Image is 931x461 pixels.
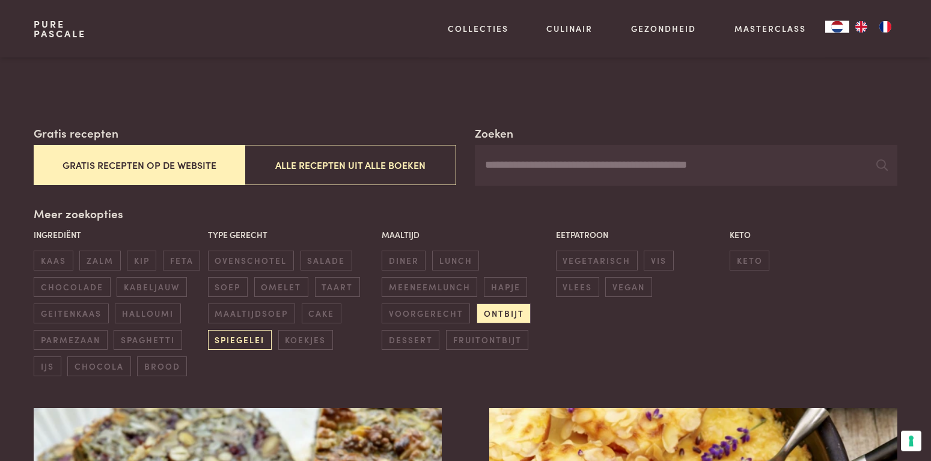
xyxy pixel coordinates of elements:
[67,356,130,376] span: chocola
[873,21,897,33] a: FR
[825,21,849,33] a: NL
[556,277,599,297] span: vlees
[302,304,341,323] span: cake
[34,19,86,38] a: PurePascale
[546,22,593,35] a: Culinair
[631,22,696,35] a: Gezondheid
[644,251,673,270] span: vis
[382,330,439,350] span: dessert
[208,330,272,350] span: spiegelei
[79,251,120,270] span: zalm
[34,330,107,350] span: parmezaan
[137,356,187,376] span: brood
[208,228,376,241] p: Type gerecht
[825,21,897,33] aside: Language selected: Nederlands
[730,251,769,270] span: keto
[278,330,333,350] span: koekjes
[605,277,652,297] span: vegan
[901,431,921,451] button: Uw voorkeuren voor toestemming voor trackingtechnologieën
[382,228,549,241] p: Maaltijd
[115,304,180,323] span: halloumi
[432,251,479,270] span: lunch
[477,304,531,323] span: ontbijt
[315,277,360,297] span: taart
[34,277,110,297] span: chocolade
[556,251,638,270] span: vegetarisch
[245,145,456,185] button: Alle recepten uit alle boeken
[34,304,108,323] span: geitenkaas
[382,251,426,270] span: diner
[208,277,248,297] span: soep
[127,251,156,270] span: kip
[382,304,470,323] span: voorgerecht
[208,304,295,323] span: maaltijdsoep
[446,330,528,350] span: fruitontbijt
[34,251,73,270] span: kaas
[301,251,352,270] span: salade
[730,228,897,241] p: Keto
[825,21,849,33] div: Language
[114,330,182,350] span: spaghetti
[849,21,897,33] ul: Language list
[254,277,308,297] span: omelet
[382,277,477,297] span: meeneemlunch
[556,228,724,241] p: Eetpatroon
[849,21,873,33] a: EN
[34,124,118,142] label: Gratis recepten
[163,251,200,270] span: feta
[448,22,508,35] a: Collecties
[34,356,61,376] span: ijs
[475,124,513,142] label: Zoeken
[734,22,806,35] a: Masterclass
[34,228,201,241] p: Ingrediënt
[34,145,245,185] button: Gratis recepten op de website
[117,277,186,297] span: kabeljauw
[208,251,294,270] span: ovenschotel
[484,277,527,297] span: hapje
